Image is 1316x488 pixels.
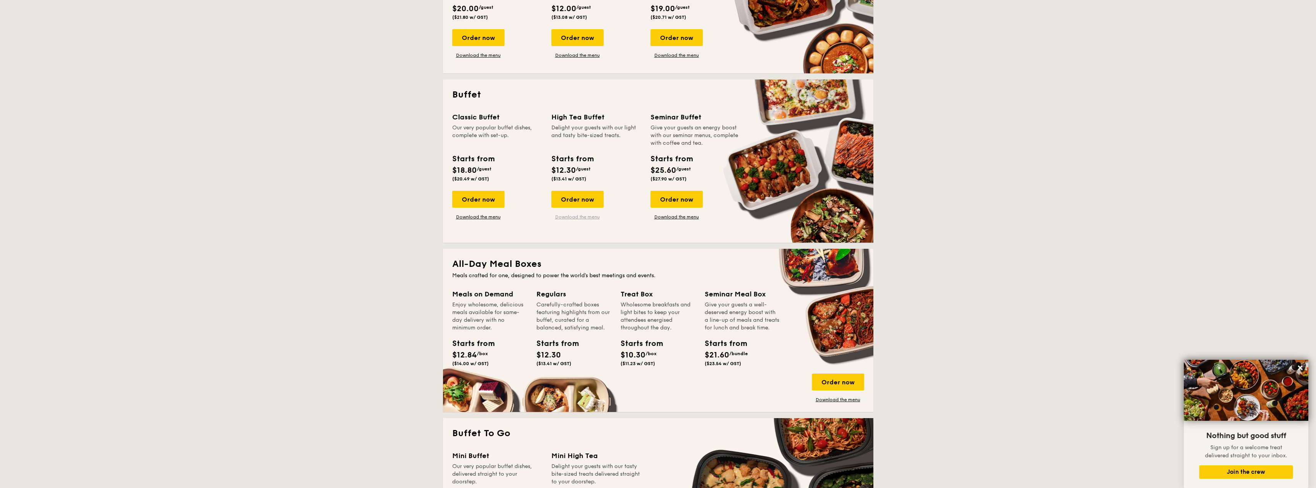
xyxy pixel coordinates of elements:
[536,338,571,349] div: Starts from
[452,351,477,360] span: $12.84
[477,166,491,172] span: /guest
[621,301,695,332] div: Wholesome breakfasts and light bites to keep your attendees energised throughout the day.
[1199,465,1293,479] button: Join the crew
[1205,444,1287,459] span: Sign up for a welcome treat delivered straight to your inbox.
[621,289,695,299] div: Treat Box
[812,374,864,390] div: Order now
[621,351,646,360] span: $10.30
[705,301,780,332] div: Give your guests a well-deserved energy boost with a line-up of meals and treats for lunch and br...
[576,166,591,172] span: /guest
[452,338,487,349] div: Starts from
[551,15,587,20] span: ($13.08 w/ GST)
[729,351,748,356] span: /bundle
[551,153,593,165] div: Starts from
[452,52,504,58] a: Download the menu
[551,29,604,46] div: Order now
[705,361,741,366] span: ($23.54 w/ GST)
[536,289,611,299] div: Regulars
[452,15,488,20] span: ($21.80 w/ GST)
[551,112,641,122] div: High Tea Buffet
[705,289,780,299] div: Seminar Meal Box
[576,5,591,10] span: /guest
[477,351,488,356] span: /box
[452,166,477,175] span: $18.80
[536,361,571,366] span: ($13.41 w/ GST)
[651,4,675,13] span: $19.00
[651,124,740,147] div: Give your guests an energy boost with our seminar menus, complete with coffee and tea.
[651,153,692,165] div: Starts from
[651,52,703,58] a: Download the menu
[536,351,561,360] span: $12.30
[452,4,479,13] span: $20.00
[551,450,641,461] div: Mini High Tea
[651,191,703,208] div: Order now
[705,351,729,360] span: $21.60
[646,351,657,356] span: /box
[1206,431,1286,440] span: Nothing but good stuff
[452,124,542,147] div: Our very popular buffet dishes, complete with set-up.
[651,176,687,182] span: ($27.90 w/ GST)
[551,166,576,175] span: $12.30
[452,272,864,280] div: Meals crafted for one, designed to power the world's best meetings and events.
[551,463,641,486] div: Delight your guests with our tasty bite-sized treats delivered straight to your doorstep.
[705,338,739,349] div: Starts from
[452,450,542,461] div: Mini Buffet
[452,176,489,182] span: ($20.49 w/ GST)
[651,166,676,175] span: $25.60
[621,338,655,349] div: Starts from
[551,214,604,220] a: Download the menu
[675,5,690,10] span: /guest
[651,214,703,220] a: Download the menu
[452,214,504,220] a: Download the menu
[551,191,604,208] div: Order now
[536,301,611,332] div: Carefully-crafted boxes featuring highlights from our buffet, curated for a balanced, satisfying ...
[551,52,604,58] a: Download the menu
[621,361,655,366] span: ($11.23 w/ GST)
[479,5,493,10] span: /guest
[812,397,864,403] a: Download the menu
[452,29,504,46] div: Order now
[452,153,494,165] div: Starts from
[452,361,489,366] span: ($14.00 w/ GST)
[452,301,527,332] div: Enjoy wholesome, delicious meals available for same-day delivery with no minimum order.
[676,166,691,172] span: /guest
[551,124,641,147] div: Delight your guests with our light and tasty bite-sized treats.
[551,176,586,182] span: ($13.41 w/ GST)
[651,29,703,46] div: Order now
[452,258,864,270] h2: All-Day Meal Boxes
[452,427,864,440] h2: Buffet To Go
[452,289,527,299] div: Meals on Demand
[551,4,576,13] span: $12.00
[452,112,542,122] div: Classic Buffet
[452,191,504,208] div: Order now
[651,15,686,20] span: ($20.71 w/ GST)
[452,89,864,101] h2: Buffet
[1184,360,1308,421] img: DSC07876-Edit02-Large.jpeg
[452,463,542,486] div: Our very popular buffet dishes, delivered straight to your doorstep.
[1294,362,1306,374] button: Close
[651,112,740,122] div: Seminar Buffet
